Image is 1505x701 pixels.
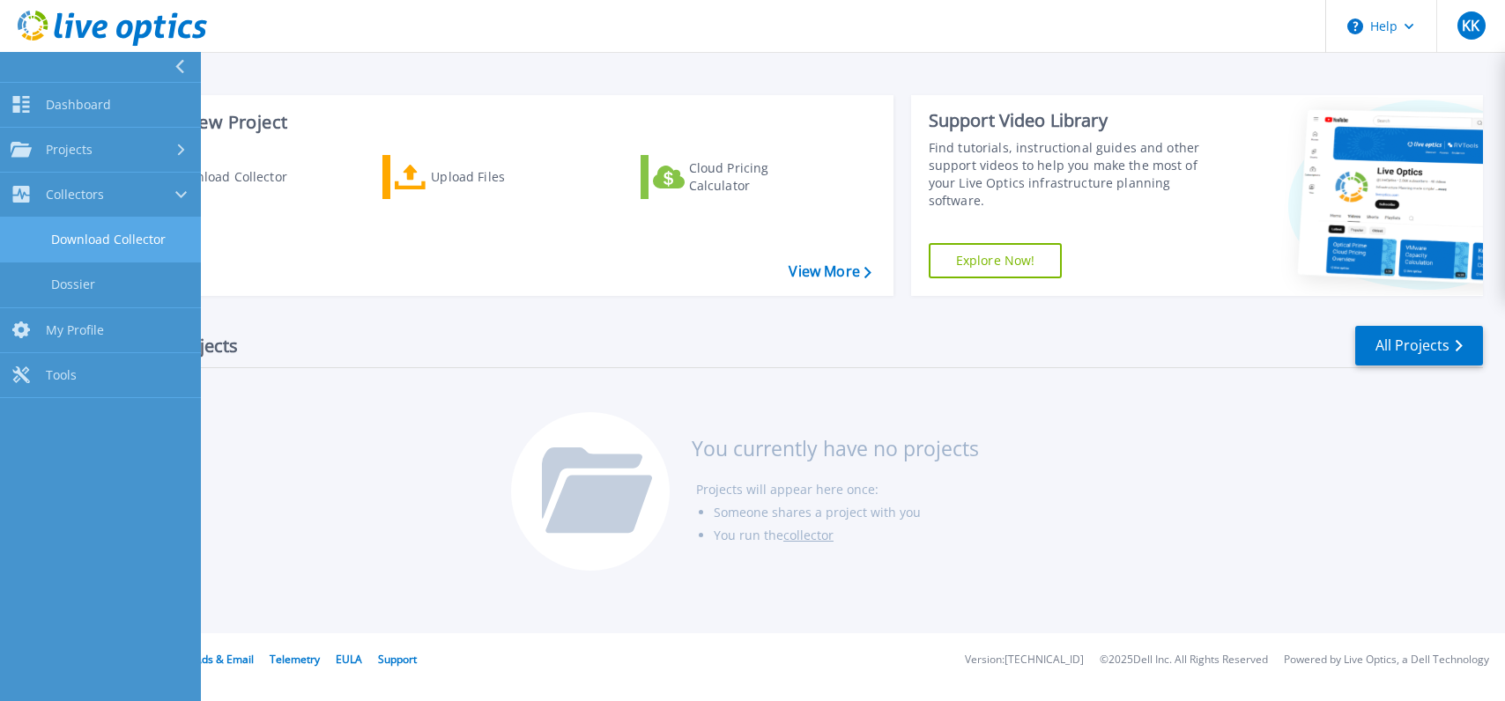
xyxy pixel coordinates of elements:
a: EULA [336,652,362,667]
a: Upload Files [382,155,579,199]
li: Version: [TECHNICAL_ID] [965,654,1084,666]
h3: Start a New Project [125,113,871,132]
span: KK [1462,18,1479,33]
div: Support Video Library [929,109,1219,132]
a: View More [789,263,871,280]
div: Cloud Pricing Calculator [689,159,830,195]
a: All Projects [1355,326,1483,365]
h3: You currently have no projects [692,439,979,458]
li: Someone shares a project with you [714,501,979,524]
span: My Profile [46,322,104,338]
div: Upload Files [431,159,572,195]
span: Dashboard [46,97,111,113]
li: Powered by Live Optics, a Dell Technology [1284,654,1489,666]
a: collector [783,527,834,543]
span: Collectors [46,187,104,203]
a: Cloud Pricing Calculator [641,155,837,199]
a: Support [378,652,417,667]
span: Tools [46,367,77,383]
div: Find tutorials, instructional guides and other support videos to help you make the most of your L... [929,139,1219,210]
li: © 2025 Dell Inc. All Rights Reserved [1100,654,1268,666]
a: Ads & Email [195,652,254,667]
li: You run the [714,524,979,547]
span: Projects [46,142,93,158]
li: Projects will appear here once: [696,478,979,501]
a: Explore Now! [929,243,1063,278]
a: Download Collector [125,155,322,199]
a: Telemetry [270,652,320,667]
div: Download Collector [170,159,311,195]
